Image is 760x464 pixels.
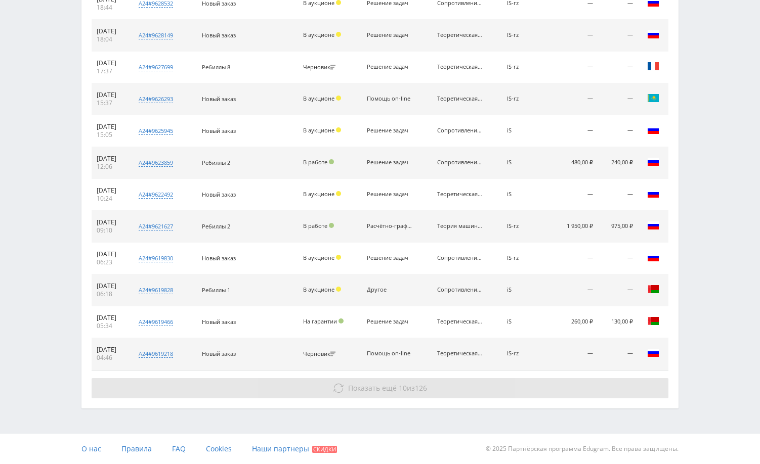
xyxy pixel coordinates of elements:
[548,52,598,83] td: —
[598,306,639,338] td: 130,00 ₽
[202,127,236,134] span: Новый заказ
[399,383,407,393] span: 10
[202,286,230,294] span: Ребиллы 1
[367,191,412,198] div: Решение задач
[97,35,124,43] div: 18:04
[139,63,173,71] div: a24#9627699
[329,159,334,164] span: Подтвержден
[206,444,232,453] span: Cookies
[97,195,124,203] div: 10:24
[548,211,598,243] td: 1 950,00 ₽
[121,434,152,464] a: Правила
[97,4,124,12] div: 18:44
[647,251,659,263] img: rus.png
[206,434,232,464] a: Cookies
[139,254,173,262] div: a24#9619830
[139,222,173,230] div: a24#9621627
[647,124,659,136] img: rus.png
[507,96,543,102] div: IS-rz
[367,64,412,70] div: Решение задач
[647,92,659,104] img: kaz.png
[507,318,543,325] div: iS
[548,179,598,211] td: —
[507,255,543,261] div: IS-rz
[303,31,334,38] span: В аукционе
[367,255,412,261] div: Решение задач
[437,191,483,198] div: Теоретическая механика
[437,96,483,102] div: Теоретическая механика
[598,211,639,243] td: 975,00 ₽
[548,83,598,115] td: —
[97,27,124,35] div: [DATE]
[385,434,679,464] div: © 2025 Партнёрская программа Edugram. Все права защищены.
[415,383,427,393] span: 126
[348,383,397,393] span: Показать ещё
[548,274,598,306] td: —
[97,250,124,258] div: [DATE]
[312,446,337,453] span: Скидки
[252,444,309,453] span: Наши партнеры
[647,283,659,295] img: blr.png
[97,218,124,226] div: [DATE]
[647,60,659,72] img: fra.png
[139,127,173,135] div: a24#9625945
[92,378,668,398] button: Показать ещё 10из126
[647,156,659,168] img: rus.png
[437,32,483,38] div: Теоретическая механика
[598,179,639,211] td: —
[548,306,598,338] td: 260,00 ₽
[97,131,124,139] div: 15:05
[202,222,230,230] span: Ребиллы 2
[303,64,338,71] div: Черновик
[507,127,543,134] div: iS
[97,354,124,362] div: 04:46
[598,52,639,83] td: —
[303,286,334,293] span: В аукционе
[367,350,412,357] div: Помощь on-line
[507,350,543,357] div: IS-rz
[303,158,327,166] span: В работе
[437,318,483,325] div: Теоретическая механика
[97,91,124,99] div: [DATE]
[507,64,543,70] div: IS-rz
[336,96,341,101] span: Холд
[97,123,124,131] div: [DATE]
[303,317,337,325] span: На гарантии
[437,127,483,134] div: Сопротивление материалов
[598,115,639,147] td: —
[97,226,124,235] div: 09:10
[97,346,124,354] div: [DATE]
[437,64,483,70] div: Теоретическая механика
[437,287,483,293] div: Сопротивление материалов
[202,95,236,103] span: Новый заказ
[97,99,124,107] div: 15:37
[598,83,639,115] td: —
[139,95,173,103] div: a24#9626293
[202,318,236,326] span: Новый заказ
[172,444,186,453] span: FAQ
[437,223,483,229] div: Теория машин и механизмов
[303,351,338,357] div: Черновик
[647,315,659,327] img: blr.png
[202,159,230,166] span: Ребиллы 2
[507,223,543,229] div: IS-rz
[507,32,543,38] div: IS-rz
[548,338,598,370] td: —
[336,127,341,132] span: Холд
[336,32,341,37] span: Холд
[367,159,412,166] div: Решение задач
[647,219,659,231] img: rus.png
[367,127,412,134] div: Решение задач
[97,59,124,67] div: [DATE]
[598,274,639,306] td: —
[647,188,659,200] img: rus.png
[121,444,152,453] span: Правила
[336,255,341,260] span: Холд
[336,287,341,292] span: Холд
[97,258,124,266] div: 06:23
[367,32,412,38] div: Решение задач
[97,163,124,171] div: 12:06
[336,191,341,196] span: Холд
[172,434,186,464] a: FAQ
[507,287,543,293] div: iS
